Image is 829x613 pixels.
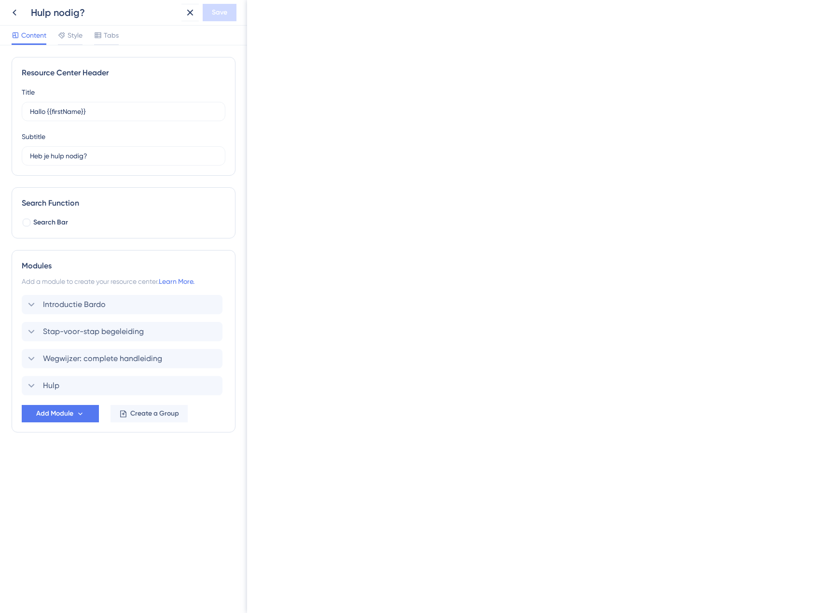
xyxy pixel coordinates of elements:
[33,217,68,228] span: Search Bar
[203,4,236,21] button: Save
[31,6,178,19] div: Hulp nodig?
[36,408,73,419] span: Add Module
[43,326,144,337] span: Stap-voor-stap begeleiding
[22,376,225,395] div: Hulp
[43,299,106,310] span: Introductie Bardo
[43,380,59,391] span: Hulp
[159,278,194,285] a: Learn More.
[111,405,188,422] button: Create a Group
[130,408,179,419] span: Create a Group
[22,86,35,98] div: Title
[104,29,119,41] span: Tabs
[22,295,225,314] div: Introductie Bardo
[43,353,162,364] span: Wegwijzer: complete handleiding
[21,29,46,41] span: Content
[212,7,227,18] span: Save
[22,67,225,79] div: Resource Center Header
[22,322,225,341] div: Stap-voor-stap begeleiding
[22,278,159,285] span: Add a module to create your resource center.
[68,29,83,41] span: Style
[30,106,217,117] input: Title
[22,349,225,368] div: Wegwijzer: complete handleiding
[22,131,45,142] div: Subtitle
[22,405,99,422] button: Add Module
[22,197,225,209] div: Search Function
[22,260,225,272] div: Modules
[30,151,217,161] input: Description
